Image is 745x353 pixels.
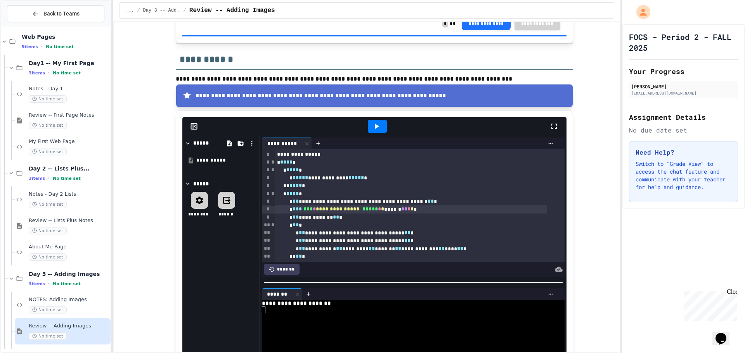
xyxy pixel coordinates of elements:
[629,66,738,77] h2: Your Progress
[22,33,109,40] span: Web Pages
[29,306,67,313] span: No time set
[29,244,109,250] span: About Me Page
[143,7,180,14] span: Day 3 -- Adding Images
[29,138,109,145] span: My First Web Page
[29,86,109,92] span: Notes - Day 1
[29,165,109,172] span: Day 2 -- Lists Plus...
[29,270,109,277] span: Day 3 -- Adding Images
[631,90,736,96] div: [EMAIL_ADDRESS][DOMAIN_NAME]
[3,3,54,49] div: Chat with us now!Close
[628,3,652,21] div: My Account
[184,7,186,14] span: /
[29,71,45,76] span: 3 items
[681,288,737,321] iframe: chat widget
[46,44,74,49] span: No time set
[29,253,67,261] span: No time set
[29,281,45,286] span: 3 items
[29,148,67,155] span: No time set
[29,227,67,234] span: No time set
[48,70,50,76] span: •
[53,176,81,181] span: No time set
[48,175,50,181] span: •
[7,5,104,22] button: Back to Teams
[48,281,50,287] span: •
[29,217,109,224] span: Review -- Lists Plus Notes
[29,296,109,303] span: NOTES: Adding Images
[43,10,80,18] span: Back to Teams
[189,6,275,15] span: Review -- Adding Images
[29,60,109,67] span: Day1 -- My First Page
[629,112,738,122] h2: Assignment Details
[29,191,109,198] span: Notes - Day 2 Lists
[29,95,67,103] span: No time set
[29,201,67,208] span: No time set
[22,44,38,49] span: 9 items
[636,160,731,191] p: Switch to "Grade View" to access the chat feature and communicate with your teacher for help and ...
[137,7,140,14] span: /
[636,148,731,157] h3: Need Help?
[631,83,736,90] div: [PERSON_NAME]
[53,281,81,286] span: No time set
[712,322,737,345] iframe: chat widget
[629,126,738,135] div: No due date set
[126,7,134,14] span: ...
[29,122,67,129] span: No time set
[29,332,67,340] span: No time set
[29,323,109,329] span: Review -- Adding Images
[29,176,45,181] span: 3 items
[41,43,43,50] span: •
[29,112,109,119] span: Review -- First Page Notes
[53,71,81,76] span: No time set
[629,31,738,53] h1: FOCS - Period 2 - FALL 2025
